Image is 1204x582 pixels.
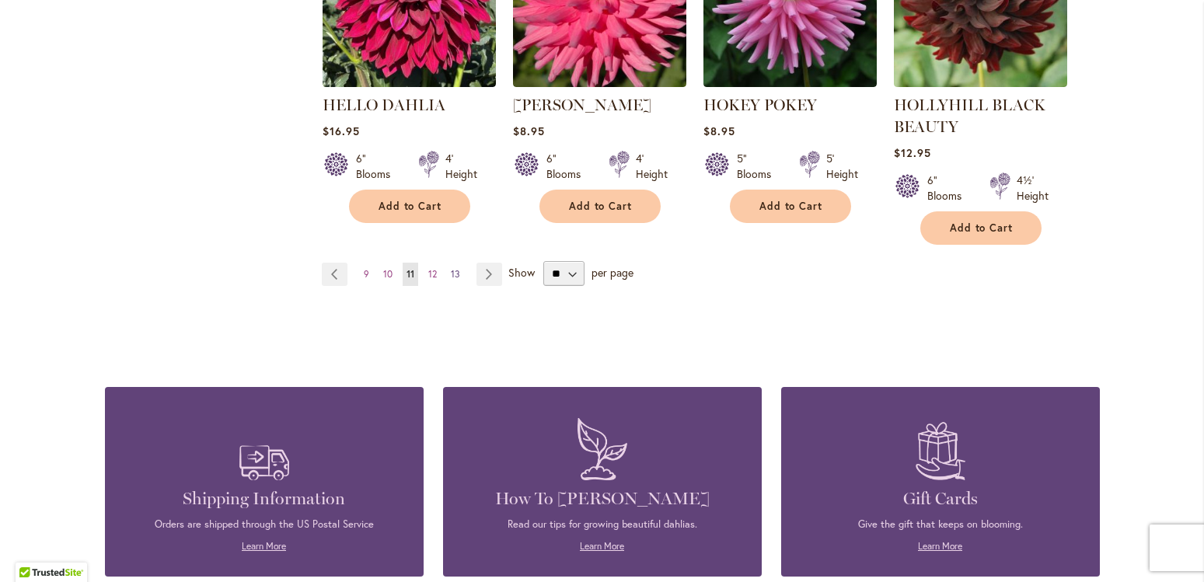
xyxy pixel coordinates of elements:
a: HOLLYHILL BLACK BEAUTY [894,96,1045,136]
div: 6" Blooms [546,151,590,182]
span: $8.95 [513,124,545,138]
div: 6" Blooms [356,151,400,182]
a: HERBERT SMITH [513,75,686,90]
span: 12 [428,268,437,280]
div: 6" Blooms [927,173,971,204]
a: HOKEY POKEY [703,75,877,90]
p: Read our tips for growing beautiful dahlias. [466,518,738,531]
span: 10 [383,268,393,280]
p: Give the gift that keeps on blooming. [804,518,1077,531]
span: per page [592,265,633,280]
div: 4' Height [445,151,477,182]
div: 4½' Height [1017,173,1049,204]
span: $16.95 [323,124,360,138]
a: HOKEY POKEY [703,96,817,114]
div: 4' Height [636,151,668,182]
span: Add to Cart [950,221,1014,235]
h4: How To [PERSON_NAME] [466,488,738,510]
a: HOLLYHILL BLACK BEAUTY [894,75,1067,90]
button: Add to Cart [920,211,1042,245]
h4: Gift Cards [804,488,1077,510]
button: Add to Cart [730,190,851,223]
a: Learn More [580,540,624,552]
div: 5" Blooms [737,151,780,182]
h4: Shipping Information [128,488,400,510]
a: 10 [379,263,396,286]
span: Add to Cart [759,200,823,213]
span: $12.95 [894,145,931,160]
button: Add to Cart [349,190,470,223]
span: Show [508,265,535,280]
span: $8.95 [703,124,735,138]
span: 11 [407,268,414,280]
span: 13 [451,268,460,280]
p: Orders are shipped through the US Postal Service [128,518,400,531]
span: 9 [364,268,369,280]
span: Add to Cart [379,200,442,213]
a: Learn More [242,540,286,552]
a: [PERSON_NAME] [513,96,651,114]
span: Add to Cart [569,200,633,213]
a: 12 [424,263,441,286]
a: Hello Dahlia [323,75,496,90]
a: 9 [360,263,373,286]
div: 5' Height [826,151,858,182]
iframe: Launch Accessibility Center [12,527,55,570]
a: Learn More [918,540,962,552]
a: 13 [447,263,464,286]
button: Add to Cart [539,190,661,223]
a: HELLO DAHLIA [323,96,445,114]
